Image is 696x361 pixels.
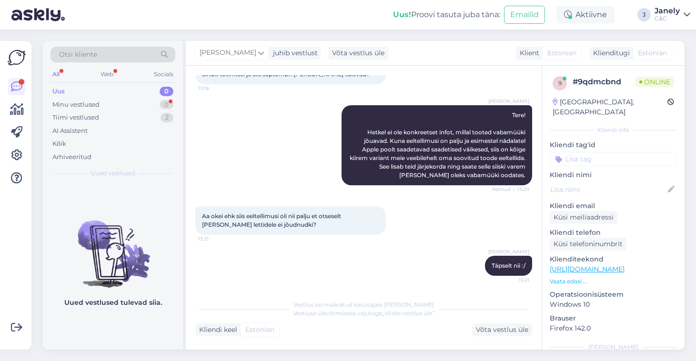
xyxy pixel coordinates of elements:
p: Brauser [550,313,677,323]
span: Vestluse ülevõtmiseks vajutage [293,310,434,317]
div: Janely [655,7,680,15]
div: AI Assistent [52,126,88,136]
div: juhib vestlust [269,48,318,58]
span: Vestlus on määratud kasutajale [PERSON_NAME] [293,301,434,308]
div: Socials [152,68,175,80]
img: Askly Logo [8,49,26,67]
span: 9 [558,80,562,87]
span: Täpselt nii :/ [492,262,525,269]
div: Uus [52,87,65,96]
div: 0 [160,87,173,96]
span: Nähtud ✓ 13:20 [492,186,529,193]
p: Uued vestlused tulevad siia. [64,298,162,308]
a: JanelyC&C [655,7,690,22]
span: 13:19 [198,85,234,92]
p: Kliendi telefon [550,228,677,238]
b: Uus! [393,10,411,19]
div: Web [99,68,115,80]
p: Operatsioonisüsteem [550,290,677,300]
div: Arhiveeritud [52,152,91,162]
div: Võta vestlus üle [328,47,388,60]
span: Aa okei ehk siis eeltellimusi oli nii palju et otseselt [PERSON_NAME] lettidele ei jõudnudki? [202,212,343,228]
span: [PERSON_NAME] [488,248,529,255]
div: Kõik [52,139,66,149]
div: # 9qdmcbnd [573,76,635,88]
span: [PERSON_NAME] [200,48,256,58]
div: [PERSON_NAME] [550,343,677,351]
div: Võta vestlus üle [472,323,532,336]
div: Minu vestlused [52,100,100,110]
div: Kliendi info [550,126,677,134]
p: Klienditeekond [550,254,677,264]
div: Küsi telefoninumbrit [550,238,626,251]
input: Lisa tag [550,152,677,166]
div: Kliendi keel [195,325,237,335]
span: [PERSON_NAME] [488,98,529,105]
div: Proovi tasuta juba täna: [393,9,500,20]
span: Estonian [245,325,274,335]
p: Firefox 142.0 [550,323,677,333]
i: „Võtke vestlus üle” [382,310,434,317]
span: Estonian [638,48,667,58]
div: Aktiivne [556,6,615,23]
span: Uued vestlused [91,169,135,178]
span: 13:21 [494,276,529,283]
p: Kliendi email [550,201,677,211]
img: No chats [43,203,183,289]
div: Klienditugi [589,48,630,58]
div: 0 [160,100,173,110]
div: Küsi meiliaadressi [550,211,617,224]
div: [GEOGRAPHIC_DATA], [GEOGRAPHIC_DATA] [553,97,667,117]
p: Windows 10 [550,300,677,310]
div: J [637,8,651,21]
div: Klient [516,48,539,58]
p: Kliendi tag'id [550,140,677,150]
div: All [50,68,61,80]
a: [URL][DOMAIN_NAME] [550,265,625,273]
p: Vaata edasi ... [550,277,677,286]
input: Lisa nimi [550,184,666,195]
span: Online [635,77,674,87]
div: Tiimi vestlused [52,113,99,122]
span: Otsi kliente [59,50,97,60]
p: Kliendi nimi [550,170,677,180]
button: Emailid [504,6,545,24]
div: C&C [655,15,680,22]
span: 13:21 [198,235,234,242]
span: Estonian [547,48,576,58]
div: 2 [161,113,173,122]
